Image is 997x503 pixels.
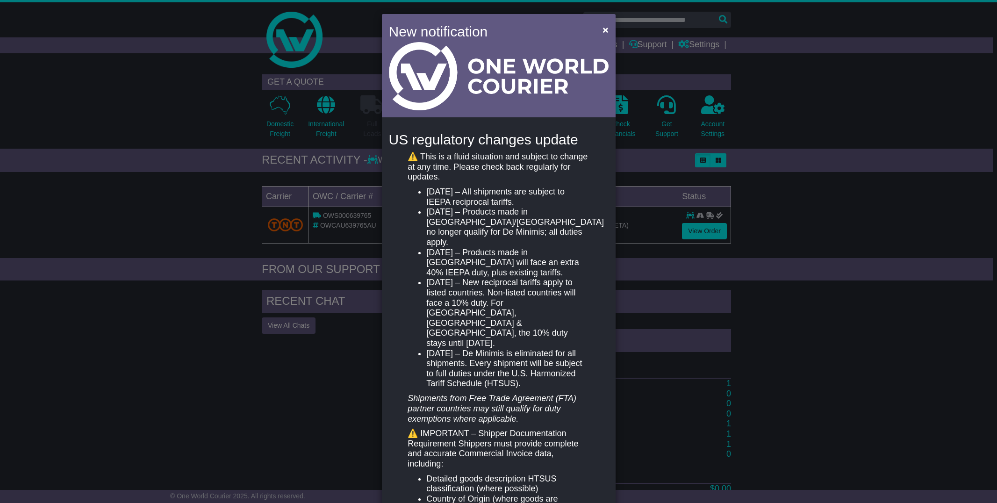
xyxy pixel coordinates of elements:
li: [DATE] – New reciprocal tariffs apply to listed countries. Non-listed countries will face a 10% d... [426,278,589,348]
button: Close [598,20,613,39]
li: [DATE] – Products made in [GEOGRAPHIC_DATA]/[GEOGRAPHIC_DATA] no longer qualify for De Minimis; a... [426,207,589,247]
em: Shipments from Free Trade Agreement (FTA) partner countries may still qualify for duty exemptions... [408,394,576,423]
span: × [603,24,608,35]
li: [DATE] – All shipments are subject to IEEPA reciprocal tariffs. [426,187,589,207]
h4: US regulatory changes update [389,132,609,147]
h4: New notification [389,21,589,42]
li: Detailed goods description HTSUS classification (where possible) [426,474,589,494]
p: ⚠️ IMPORTANT – Shipper Documentation Requirement Shippers must provide complete and accurate Comm... [408,429,589,469]
p: ⚠️ This is a fluid situation and subject to change at any time. Please check back regularly for u... [408,152,589,182]
img: Light [389,42,609,110]
li: [DATE] – De Minimis is eliminated for all shipments. Every shipment will be subject to full dutie... [426,349,589,389]
li: [DATE] – Products made in [GEOGRAPHIC_DATA] will face an extra 40% IEEPA duty, plus existing tari... [426,248,589,278]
